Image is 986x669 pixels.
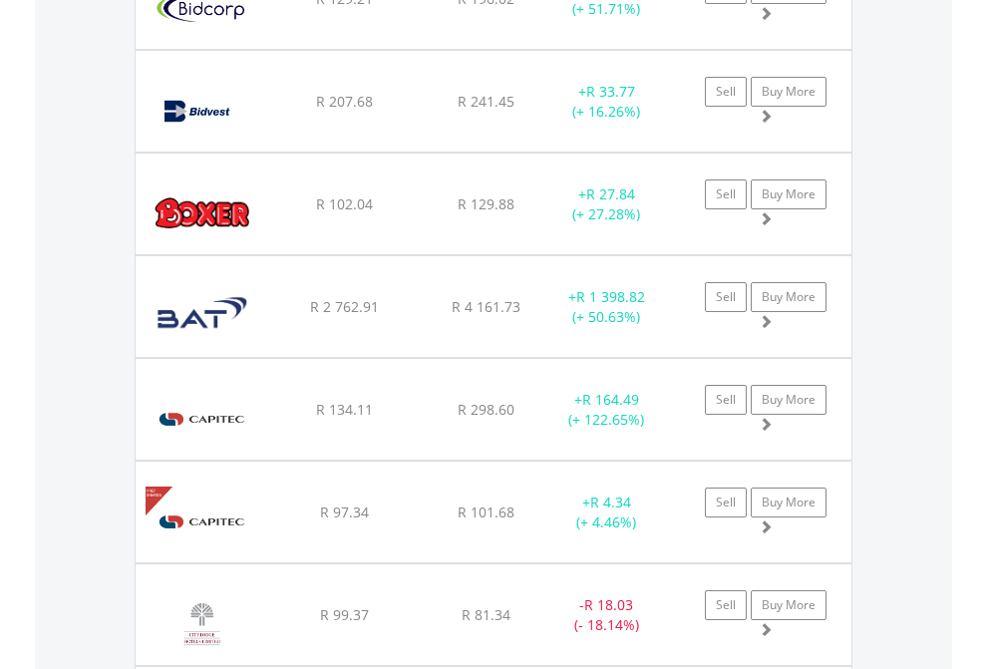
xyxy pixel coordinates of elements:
[584,595,633,614] span: R 18.03
[146,384,258,455] img: EQU.ZA.CPI.png
[316,194,373,213] span: R 102.04
[146,76,258,147] img: EQU.ZA.BVT.png
[320,605,369,624] span: R 99.37
[751,179,826,209] a: Buy More
[751,385,826,415] a: Buy More
[705,179,747,209] a: Sell
[320,502,369,521] span: R 97.34
[544,595,669,635] div: - (- 18.14%)
[586,82,635,101] span: R 33.77
[458,400,514,419] span: R 298.60
[751,590,826,620] a: Buy More
[310,297,379,316] span: R 2 762.91
[576,287,645,306] span: R 1 398.82
[582,390,639,409] span: R 164.49
[458,194,514,213] span: R 129.88
[544,287,669,327] div: + (+ 50.63%)
[316,92,373,111] span: R 207.68
[705,385,747,415] a: Sell
[452,297,520,316] span: R 4 161.73
[458,92,514,111] span: R 241.45
[705,282,747,312] a: Sell
[544,390,669,430] div: + (+ 122.65%)
[458,502,514,521] span: R 101.68
[590,493,631,511] span: R 4.34
[462,605,510,624] span: R 81.34
[751,488,826,517] a: Buy More
[146,589,258,660] img: EQU.ZA.CLH.png
[146,281,260,352] img: EQU.ZA.BTI.png
[751,77,826,107] a: Buy More
[544,493,669,532] div: + (+ 4.46%)
[146,487,258,557] img: EQU.ZA.CPIP.png
[544,184,669,224] div: + (+ 27.28%)
[586,184,635,203] span: R 27.84
[751,282,826,312] a: Buy More
[705,488,747,517] a: Sell
[544,82,669,122] div: + (+ 16.26%)
[705,77,747,107] a: Sell
[146,178,260,249] img: EQU.ZA.BOX.png
[316,400,373,419] span: R 134.11
[705,590,747,620] a: Sell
